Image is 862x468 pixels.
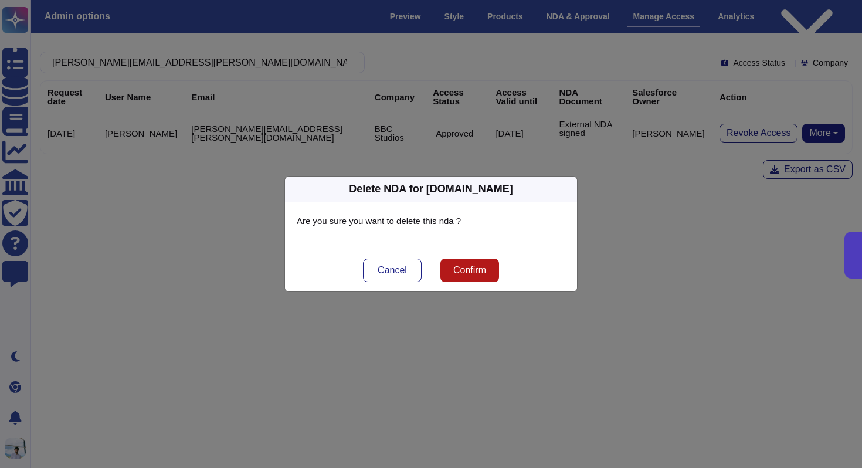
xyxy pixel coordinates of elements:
span: Confirm [453,266,486,275]
button: Confirm [440,259,499,282]
button: Cancel [363,259,422,282]
span: Cancel [378,266,407,275]
div: Delete NDA for [DOMAIN_NAME] [349,181,513,197]
p: Are you sure you want to delete this nda ? [297,214,565,228]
